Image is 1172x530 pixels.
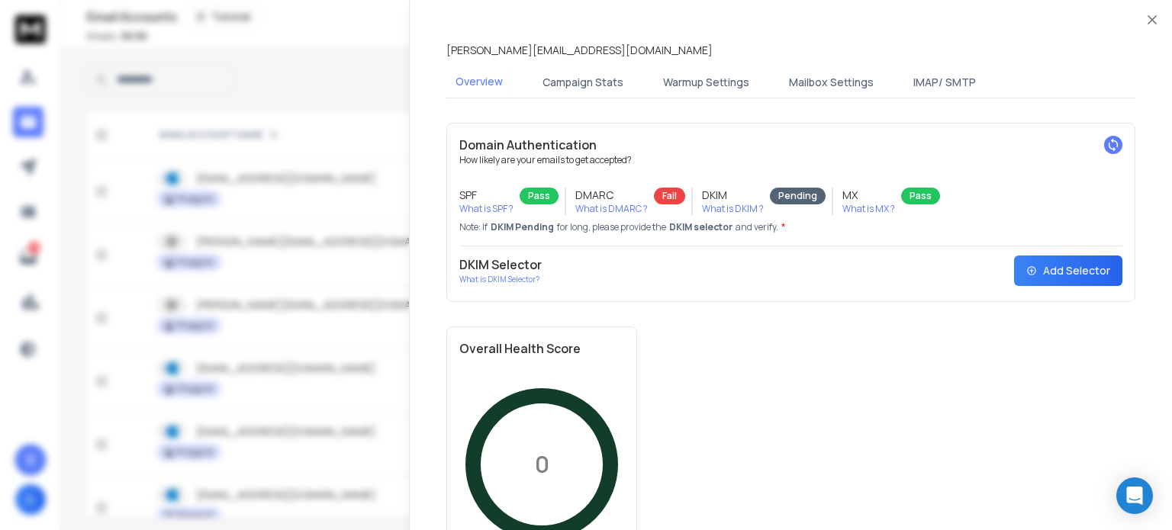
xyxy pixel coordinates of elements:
[901,188,940,204] div: Pass
[535,451,549,478] p: 0
[446,43,713,58] p: [PERSON_NAME][EMAIL_ADDRESS][DOMAIN_NAME]
[459,255,542,274] h2: DKIM Selector
[654,188,685,204] div: Fail
[459,136,1122,154] h2: Domain Authentication
[1116,477,1153,514] div: Open Intercom Messenger
[842,203,895,215] p: What is MX ?
[459,339,624,358] h2: Overall Health Score
[446,65,512,100] button: Overview
[669,221,732,233] span: DKIM selector
[459,188,514,203] h3: SPF
[1014,255,1122,286] button: Add Selector
[770,188,826,204] div: Pending
[702,188,764,203] h3: DKIM
[459,274,542,285] p: What is DKIM Selector?
[654,66,758,99] button: Warmup Settings
[459,154,1122,166] p: How likely are your emails to get accepted?
[904,66,985,99] button: IMAP/ SMTP
[459,203,514,215] p: What is SPF ?
[575,203,648,215] p: What is DMARC ?
[520,188,559,204] div: Pass
[459,221,1122,233] p: Note: If for long, please provide the and verify.
[780,66,883,99] button: Mailbox Settings
[842,188,895,203] h3: MX
[533,66,633,99] button: Campaign Stats
[491,221,554,233] span: DKIM Pending
[575,188,648,203] h3: DMARC
[702,203,764,215] p: What is DKIM ?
